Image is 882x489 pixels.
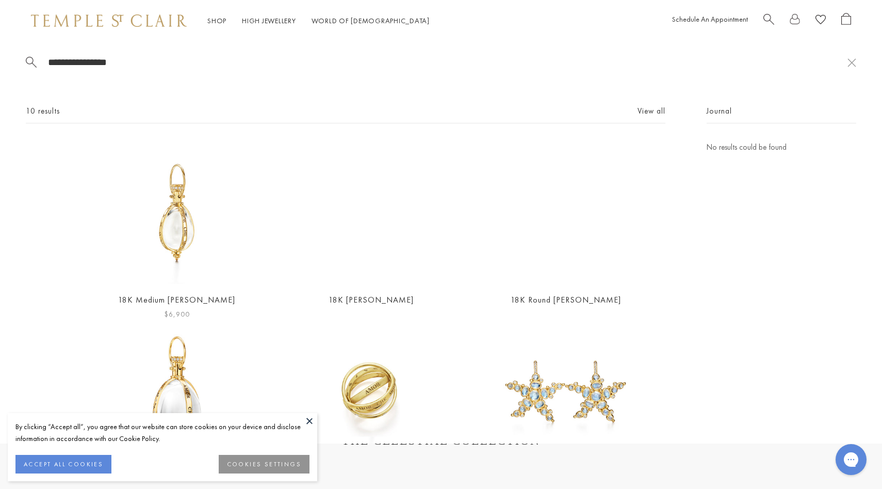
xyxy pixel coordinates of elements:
[118,294,235,305] a: 18K Medium [PERSON_NAME]
[164,308,190,320] span: $6,900
[495,141,638,284] img: 18K Round Astrid Amulet
[300,320,443,463] a: 18K Astrid Ring18K Astrid Ring
[300,141,443,284] img: B71825-ASTRIDSM
[511,294,621,305] a: 18K Round [PERSON_NAME]
[15,421,309,445] div: By clicking “Accept all”, you agree that our website can store cookies on your device and disclos...
[15,455,111,474] button: ACCEPT ALL COOKIES
[219,455,309,474] button: COOKIES SETTINGS
[763,13,774,29] a: Search
[830,440,872,479] iframe: Gorgias live chat messenger
[300,320,443,463] img: 18K Astrid Ring
[638,105,665,117] a: View all
[672,14,748,24] a: Schedule An Appointment
[329,294,414,305] a: 18K [PERSON_NAME]
[495,320,638,463] a: 18K Blue Moon Sea Star Earrings18K Blue Moon Sea Star Earrings
[242,16,296,25] a: High JewelleryHigh Jewellery
[495,320,638,463] img: 18K Blue Moon Sea Star Earrings
[31,14,187,27] img: Temple St. Clair
[105,141,248,284] img: P51825-E18ASTRID
[815,13,826,29] a: View Wishlist
[841,13,851,29] a: Open Shopping Bag
[26,105,60,118] span: 10 results
[707,105,732,118] span: Journal
[707,141,856,154] p: No results could be found
[207,14,430,27] nav: Main navigation
[105,320,248,463] a: P51825-E27ASTRIDP51825-E27ASTRID
[105,320,248,463] img: P51825-E27ASTRID
[300,141,443,284] a: B71825-ASTRIDSMB71825-ASTRIDSM
[105,141,248,284] a: P51825-E18ASTRIDP51825-E18ASTRID
[312,16,430,25] a: World of [DEMOGRAPHIC_DATA]World of [DEMOGRAPHIC_DATA]
[207,16,226,25] a: ShopShop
